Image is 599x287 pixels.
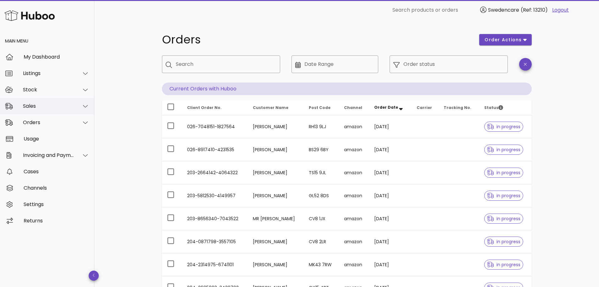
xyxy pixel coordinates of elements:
[439,100,479,115] th: Tracking No.
[369,207,412,230] td: [DATE]
[339,100,369,115] th: Channel
[182,161,248,184] td: 203-2664142-4064322
[24,218,89,224] div: Returns
[304,138,339,161] td: BS29 6BY
[374,105,398,110] span: Order Date
[487,170,520,175] span: in progress
[182,207,248,230] td: 203-8656340-7043522
[369,184,412,207] td: [DATE]
[248,161,304,184] td: [PERSON_NAME]
[23,152,74,158] div: Invoicing and Payments
[369,230,412,253] td: [DATE]
[487,216,520,221] span: in progress
[248,184,304,207] td: [PERSON_NAME]
[182,253,248,276] td: 204-2314975-6741101
[23,87,74,93] div: Stock
[162,34,472,45] h1: Orders
[253,105,288,110] span: Customer Name
[487,262,520,267] span: in progress
[248,253,304,276] td: [PERSON_NAME]
[521,6,548,14] span: (Ref: 13210)
[248,230,304,253] td: [PERSON_NAME]
[339,253,369,276] td: amazon
[412,100,439,115] th: Carrier
[487,239,520,244] span: in progress
[484,37,522,43] span: order actions
[182,230,248,253] td: 204-0871798-3557105
[304,115,339,138] td: RH13 9LJ
[369,115,412,138] td: [DATE]
[162,83,532,95] p: Current Orders with Huboo
[248,100,304,115] th: Customer Name
[339,138,369,161] td: amazon
[304,100,339,115] th: Post Code
[339,207,369,230] td: amazon
[479,34,531,45] button: order actions
[304,230,339,253] td: CV8 2LR
[344,105,362,110] span: Channel
[182,100,248,115] th: Client Order No.
[487,193,520,198] span: in progress
[187,105,222,110] span: Client Order No.
[339,161,369,184] td: amazon
[339,230,369,253] td: amazon
[304,253,339,276] td: MK43 7RW
[484,105,503,110] span: Status
[309,105,330,110] span: Post Code
[304,161,339,184] td: TS15 9JL
[24,185,89,191] div: Channels
[23,119,74,125] div: Orders
[182,184,248,207] td: 203-5812530-4149957
[488,6,519,14] span: Swedencare
[248,138,304,161] td: [PERSON_NAME]
[24,201,89,207] div: Settings
[24,136,89,142] div: Usage
[417,105,432,110] span: Carrier
[487,147,520,152] span: in progress
[369,100,412,115] th: Order Date: Sorted descending. Activate to remove sorting.
[552,6,569,14] a: Logout
[4,9,55,22] img: Huboo Logo
[339,184,369,207] td: amazon
[248,207,304,230] td: MR [PERSON_NAME]
[304,207,339,230] td: CV8 1JX
[24,169,89,175] div: Cases
[339,115,369,138] td: amazon
[487,124,520,129] span: in progress
[304,184,339,207] td: GL52 8DS
[248,115,304,138] td: [PERSON_NAME]
[23,103,74,109] div: Sales
[369,253,412,276] td: [DATE]
[182,138,248,161] td: 026-8917410-4231535
[369,138,412,161] td: [DATE]
[444,105,471,110] span: Tracking No.
[24,54,89,60] div: My Dashboard
[479,100,532,115] th: Status
[182,115,248,138] td: 026-7048151-1827564
[23,70,74,76] div: Listings
[369,161,412,184] td: [DATE]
